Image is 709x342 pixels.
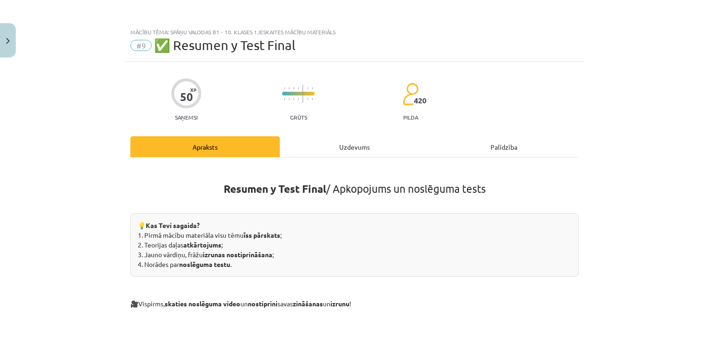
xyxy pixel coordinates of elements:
[290,114,307,120] p: Grūts
[130,166,579,195] h1: / Apkopojums un noslēguma tests
[130,299,138,308] strong: 🎥
[312,87,313,89] img: icon-short-line-57e1e144782c952c97e751825c79c345078a6d821885a25fce030b3d8c18986b.svg
[146,221,200,229] strong: Kas Tevi sagaida?
[130,213,579,277] div: 💡 1. Pirmā mācību materiāla visu tēmu ; 2. Teorijas daļas ; 3. Jauno vārdiņu, frāžu ; 4. Norādes ...
[284,87,285,89] img: icon-short-line-57e1e144782c952c97e751825c79c345078a6d821885a25fce030b3d8c18986b.svg
[190,87,196,92] span: XP
[429,136,579,157] div: Palīdzība
[179,260,230,268] strong: noslēguma testu
[154,38,296,53] span: ✅ Resumen y Test Final
[298,98,299,100] img: icon-short-line-57e1e144782c952c97e751825c79c345078a6d821885a25fce030b3d8c18986b.svg
[403,114,418,120] p: pilda
[130,40,152,51] span: #9
[224,182,326,196] strong: Resumen y Test Final
[180,90,193,103] div: 50
[171,114,201,120] p: Saņemsi
[293,98,294,100] img: icon-short-line-57e1e144782c952c97e751825c79c345078a6d821885a25fce030b3d8c18986b.svg
[307,87,308,89] img: icon-short-line-57e1e144782c952c97e751825c79c345078a6d821885a25fce030b3d8c18986b.svg
[130,292,579,309] p: Vispirms, un savas un !
[280,136,429,157] div: Uzdevums
[130,29,579,35] div: Mācību tēma: Spāņu valodas b1 - 10. klases 1.ieskaites mācību materiāls
[289,98,290,100] img: icon-short-line-57e1e144782c952c97e751825c79c345078a6d821885a25fce030b3d8c18986b.svg
[130,136,280,157] div: Apraksts
[414,96,426,105] span: 420
[293,299,323,308] strong: zināšanas
[330,299,349,308] strong: izrunu
[289,87,290,89] img: icon-short-line-57e1e144782c952c97e751825c79c345078a6d821885a25fce030b3d8c18986b.svg
[244,231,280,239] strong: īss pārskats
[307,98,308,100] img: icon-short-line-57e1e144782c952c97e751825c79c345078a6d821885a25fce030b3d8c18986b.svg
[402,82,419,106] img: students-c634bb4e5e11cddfef0936a35e636f08e4e9abd3cc4e673bd6f9a4125e45ecb1.svg
[312,98,313,100] img: icon-short-line-57e1e144782c952c97e751825c79c345078a6d821885a25fce030b3d8c18986b.svg
[6,38,10,44] img: icon-close-lesson-0947bae3869378f0d4975bcd49f059093ad1ed9edebbc8119c70593378902aed.svg
[165,299,240,308] strong: skaties noslēguma video
[183,241,221,249] strong: atkārtojums
[284,98,285,100] img: icon-short-line-57e1e144782c952c97e751825c79c345078a6d821885a25fce030b3d8c18986b.svg
[203,250,272,259] strong: izrunas nostiprināšana
[248,299,277,308] strong: nostiprini
[298,87,299,89] img: icon-short-line-57e1e144782c952c97e751825c79c345078a6d821885a25fce030b3d8c18986b.svg
[293,87,294,89] img: icon-short-line-57e1e144782c952c97e751825c79c345078a6d821885a25fce030b3d8c18986b.svg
